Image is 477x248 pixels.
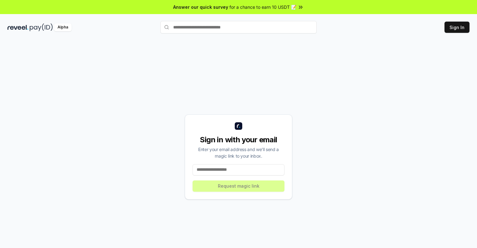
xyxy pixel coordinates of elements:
[193,146,284,159] div: Enter your email address and we’ll send a magic link to your inbox.
[8,23,28,31] img: reveel_dark
[444,22,469,33] button: Sign In
[235,122,242,130] img: logo_small
[193,135,284,145] div: Sign in with your email
[229,4,296,10] span: for a chance to earn 10 USDT 📝
[30,23,53,31] img: pay_id
[54,23,72,31] div: Alpha
[173,4,228,10] span: Answer our quick survey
